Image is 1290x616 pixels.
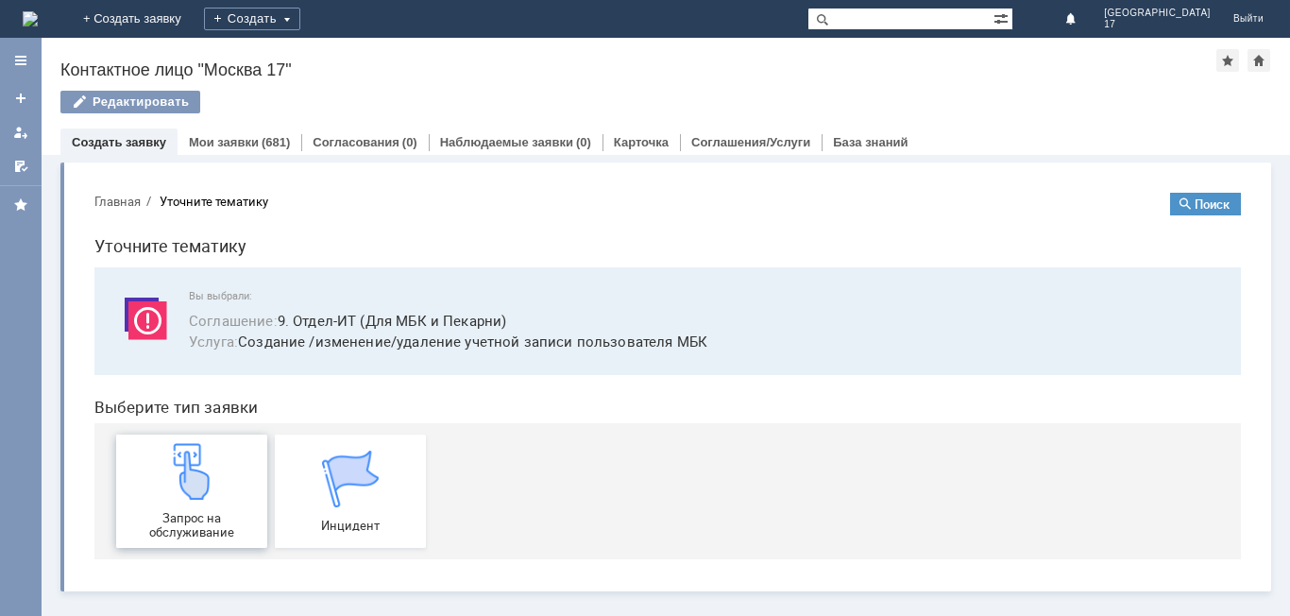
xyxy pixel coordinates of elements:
[84,265,141,322] img: get23c147a1b4124cbfa18e19f2abec5e8f
[110,154,159,173] span: Услуга :
[37,257,188,370] a: Запрос на обслуживание
[204,8,300,30] div: Создать
[1216,49,1239,72] div: Добавить в избранное
[440,135,573,149] a: Наблюдаемые заявки
[38,112,94,169] img: svg%3E
[576,135,591,149] div: (0)
[1091,15,1162,38] button: Поиск
[15,55,1162,82] h1: Уточните тематику
[313,135,399,149] a: Согласования
[110,153,1139,175] span: Создание /изменение/удаление учетной записи пользователя МБК
[23,11,38,26] a: Перейти на домашнюю страницу
[72,135,166,149] a: Создать заявку
[201,341,341,355] span: Инцидент
[110,133,198,152] span: Соглашение :
[15,15,61,32] button: Главная
[1104,8,1211,19] span: [GEOGRAPHIC_DATA]
[195,257,347,370] a: Инцидент
[833,135,908,149] a: База знаний
[23,11,38,26] img: logo
[691,135,810,149] a: Соглашения/Услуги
[110,112,1139,125] span: Вы выбрали:
[6,151,36,181] a: Мои согласования
[1104,19,1211,30] span: 17
[1248,49,1270,72] div: Сделать домашней страницей
[15,220,1162,239] header: Выберите тип заявки
[42,334,182,362] span: Запрос на обслуживание
[243,273,299,330] img: get067d4ba7cf7247ad92597448b2db9300
[6,117,36,147] a: Мои заявки
[80,17,189,31] div: Уточните тематику
[614,135,669,149] a: Карточка
[402,135,417,149] div: (0)
[189,135,259,149] a: Мои заявки
[993,9,1012,26] span: Расширенный поиск
[60,60,1216,79] div: Контактное лицо "Москва 17"
[262,135,290,149] div: (681)
[6,83,36,113] a: Создать заявку
[110,132,427,154] button: Соглашение:9. Отдел-ИТ (Для МБК и Пекарни)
